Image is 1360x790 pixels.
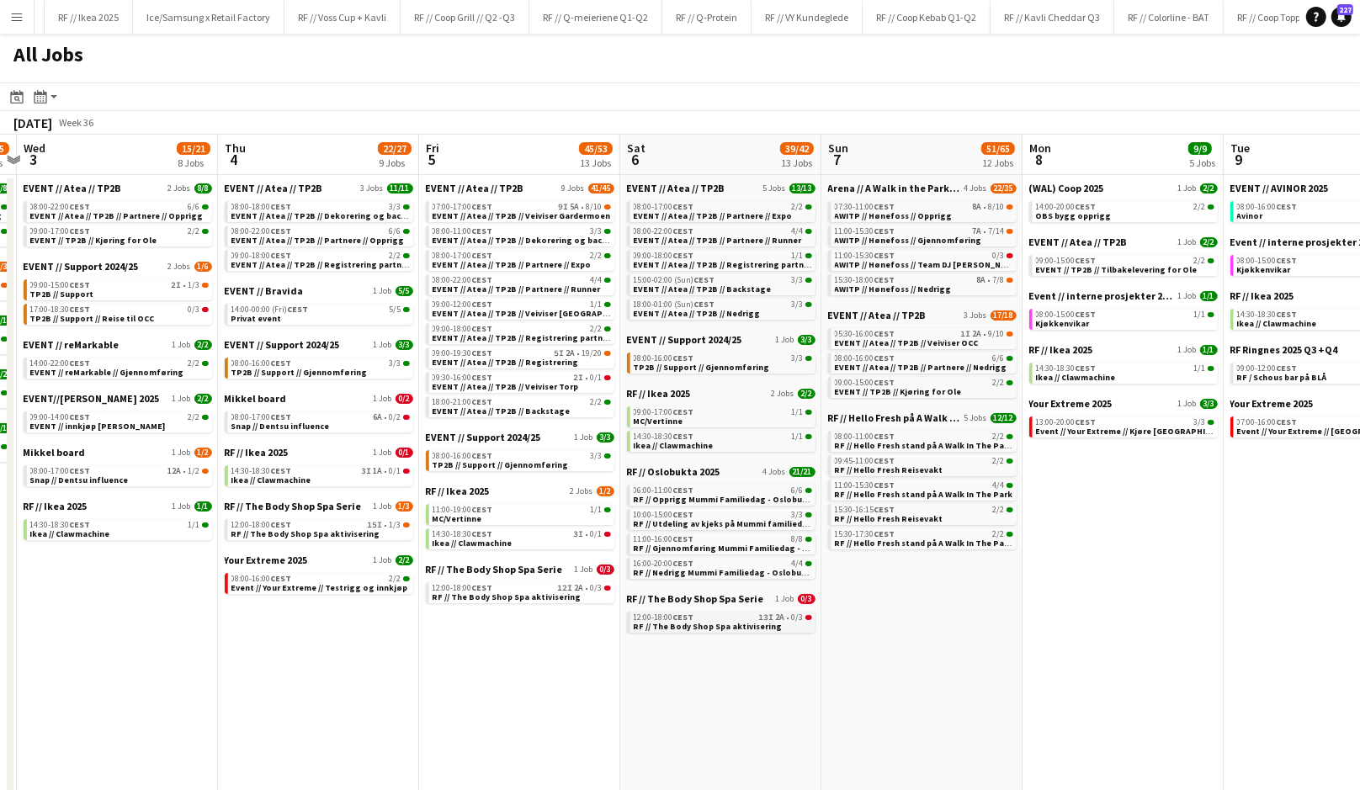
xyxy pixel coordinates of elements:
[874,274,895,285] span: CEST
[591,227,603,236] span: 3/3
[1036,201,1214,220] a: 14:00-20:00CEST2/2OBS bygg opprigg
[828,309,927,321] span: EVENT // Atea // TP2B
[173,340,191,350] span: 1 Job
[1200,183,1218,194] span: 2/2
[989,227,1005,236] span: 7/14
[189,305,200,314] span: 0/3
[835,250,1013,269] a: 11:00-15:30CEST0/3AWITP // Hønefoss // Team DJ [PERSON_NAME]
[835,328,1013,347] a: 05:30-16:00CEST1I2A•9/10EVENT // Atea // TP2B // Veiviser OCC
[1029,343,1218,397] div: RF // Ikea 20251 Job1/114:30-18:30CEST1/1Ikea // Clawmachine
[588,183,614,194] span: 41/45
[30,201,209,220] a: 08:00-22:00CEST6/6EVENT // Atea // TP2B // Partnere // Opprigg
[991,1,1114,34] button: RF // Kavli Cheddar Q3
[863,1,991,34] button: RF // Coop Kebab Q1-Q2
[1029,289,1218,302] a: Event // interne prosjekter 20251 Job1/1
[835,203,895,211] span: 07:30-11:00
[231,305,309,314] span: 14:00-00:00 (Fri)
[390,252,401,260] span: 2/2
[30,358,209,377] a: 14:00-22:00CEST2/2EVENT // reMarkable // Gjennomføring
[433,203,493,211] span: 07:00-17:00
[1331,7,1352,27] a: 227
[433,259,592,270] span: EVENT // Atea // TP2B // Partnere // Expo
[231,304,410,323] a: 14:00-00:00 (Fri)CEST5/5Privat event
[991,183,1017,194] span: 22/35
[374,286,392,296] span: 1 Job
[673,201,694,212] span: CEST
[433,357,579,368] span: EVENT // Atea // TP2B // Registrering
[1194,257,1206,265] span: 2/2
[591,276,603,284] span: 4/4
[70,201,91,212] span: CEST
[961,330,971,338] span: 1I
[1194,310,1206,319] span: 1/1
[835,274,1013,294] a: 15:30-18:00CEST8A•7/8AWITP // Hønefoss // Nedrigg
[225,338,340,351] span: EVENT // Support 2024/25
[792,354,804,363] span: 3/3
[271,250,292,261] span: CEST
[1230,182,1329,194] span: EVENT // AVINOR 2025
[30,227,91,236] span: 09:00-17:00
[634,210,793,221] span: EVENT // Atea // TP2B // Partnere // Expo
[426,182,614,194] a: EVENT // Atea // TP2B9 Jobs41/45
[231,359,292,368] span: 08:00-16:00
[989,330,1005,338] span: 9/10
[627,182,815,194] a: EVENT // Atea // TP2B5 Jobs13/13
[835,227,1013,236] div: •
[828,182,961,194] span: Arena // A Walk in the Park 2025
[1029,182,1218,236] div: (WAL) Coop 20251 Job2/214:00-20:00CEST2/2OBS bygg opprigg
[828,182,1017,309] div: Arena // A Walk in the Park 20254 Jobs22/3507:30-11:00CEST8A•8/10AWITP // Hønefoss // Opprigg11:0...
[798,335,815,345] span: 3/3
[433,349,611,358] div: •
[433,300,493,309] span: 09:00-12:00
[634,203,694,211] span: 08:00-17:00
[225,182,323,194] span: EVENT // Atea // TP2B
[271,358,292,368] span: CEST
[1029,289,1218,343] div: Event // interne prosjekter 20251 Job1/108:00-15:00CEST1/1Kjøkkenvikar
[835,284,952,294] span: AWITP // Hønefoss // Nedrigg
[396,340,413,350] span: 3/3
[634,227,694,236] span: 08:00-22:00
[634,259,818,270] span: EVENT // Atea // TP2B // Registrering partnere
[993,354,1005,363] span: 6/6
[634,276,715,284] span: 15:00-02:00 (Sun)
[1237,264,1291,275] span: Kjøkkenvikar
[433,332,617,343] span: EVENT // Atea // TP2B // Registrering partnere
[1114,1,1224,34] button: RF // Colorline - BAT
[835,330,895,338] span: 05:30-16:00
[973,203,982,211] span: 8A
[634,362,770,373] span: TP2B // Support // Gjennomføring
[673,353,694,363] span: CEST
[874,328,895,339] span: CEST
[433,308,651,319] span: EVENT // Atea // TP2B // Veiviser Oslo S
[225,284,304,297] span: EVENT // Bravida
[30,305,91,314] span: 17:00-18:30
[271,225,292,236] span: CEST
[231,203,292,211] span: 08:00-18:00
[973,227,982,236] span: 7A
[634,201,812,220] a: 08:00-17:00CEST2/2EVENT // Atea // TP2B // Partnere // Expo
[1036,257,1097,265] span: 09:00-15:00
[1237,318,1317,329] span: Ikea // Clawmachine
[673,250,694,261] span: CEST
[472,201,493,212] span: CEST
[189,203,200,211] span: 6/6
[792,227,804,236] span: 4/4
[835,353,1013,372] a: 08:00-16:00CEST6/6EVENT // Atea // TP2B // Partnere // Nedrigg
[194,183,212,194] span: 8/8
[973,330,982,338] span: 2A
[426,182,614,431] div: EVENT // Atea // TP2B9 Jobs41/4507:00-17:00CEST9I5A•8/10EVENT // Atea // TP2B // Veiviser Garderm...
[993,276,1005,284] span: 7/8
[30,279,209,299] a: 09:00-15:00CEST2I•1/3TP2B // Support
[874,353,895,363] span: CEST
[472,323,493,334] span: CEST
[964,310,987,321] span: 3 Jobs
[1076,201,1097,212] span: CEST
[24,182,122,194] span: EVENT // Atea // TP2B
[1237,203,1298,211] span: 08:00-16:00
[231,313,282,324] span: Privat event
[1036,309,1214,328] a: 08:00-15:00CEST1/1Kjøkkenvikar
[45,1,133,34] button: RF // Ikea 2025
[1277,309,1298,320] span: CEST
[792,252,804,260] span: 1/1
[433,252,493,260] span: 08:00-17:00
